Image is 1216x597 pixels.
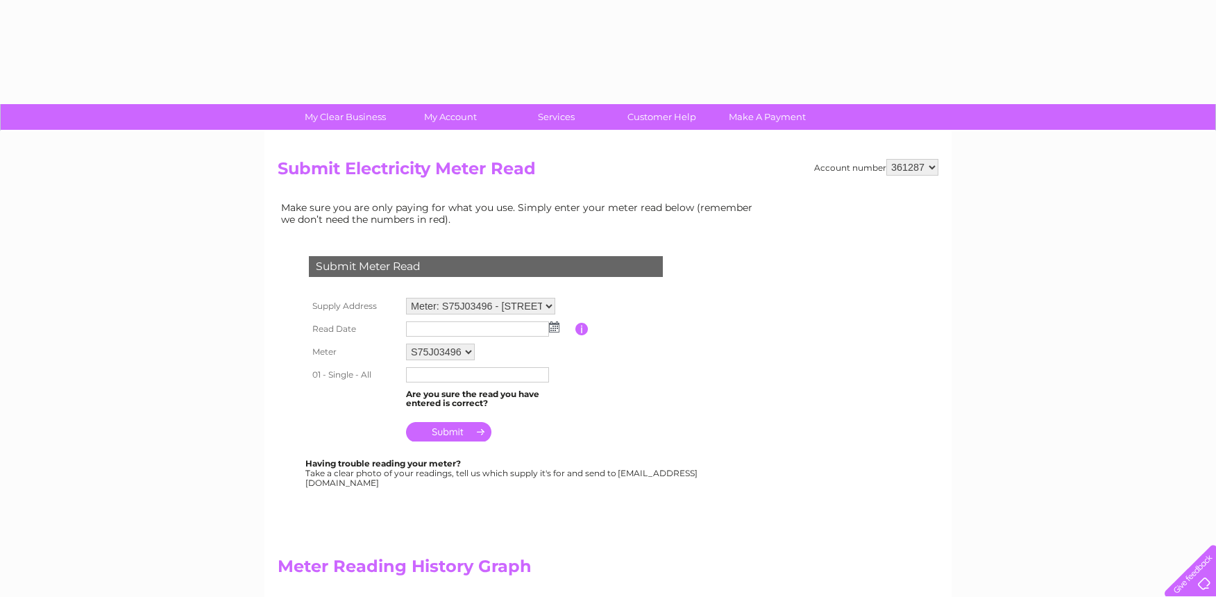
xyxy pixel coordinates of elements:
[278,159,938,185] h2: Submit Electricity Meter Read
[305,459,700,487] div: Take a clear photo of your readings, tell us which supply it's for and send to [EMAIL_ADDRESS][DO...
[710,104,825,130] a: Make A Payment
[575,323,589,335] input: Information
[309,256,663,277] div: Submit Meter Read
[305,294,403,318] th: Supply Address
[305,318,403,340] th: Read Date
[549,321,559,333] img: ...
[288,104,403,130] a: My Clear Business
[814,159,938,176] div: Account number
[305,364,403,386] th: 01 - Single - All
[278,557,763,583] h2: Meter Reading History Graph
[305,458,461,469] b: Having trouble reading your meter?
[499,104,614,130] a: Services
[406,422,491,442] input: Submit
[278,199,763,228] td: Make sure you are only paying for what you use. Simply enter your meter read below (remember we d...
[605,104,719,130] a: Customer Help
[403,386,575,412] td: Are you sure the read you have entered is correct?
[305,340,403,364] th: Meter
[394,104,508,130] a: My Account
